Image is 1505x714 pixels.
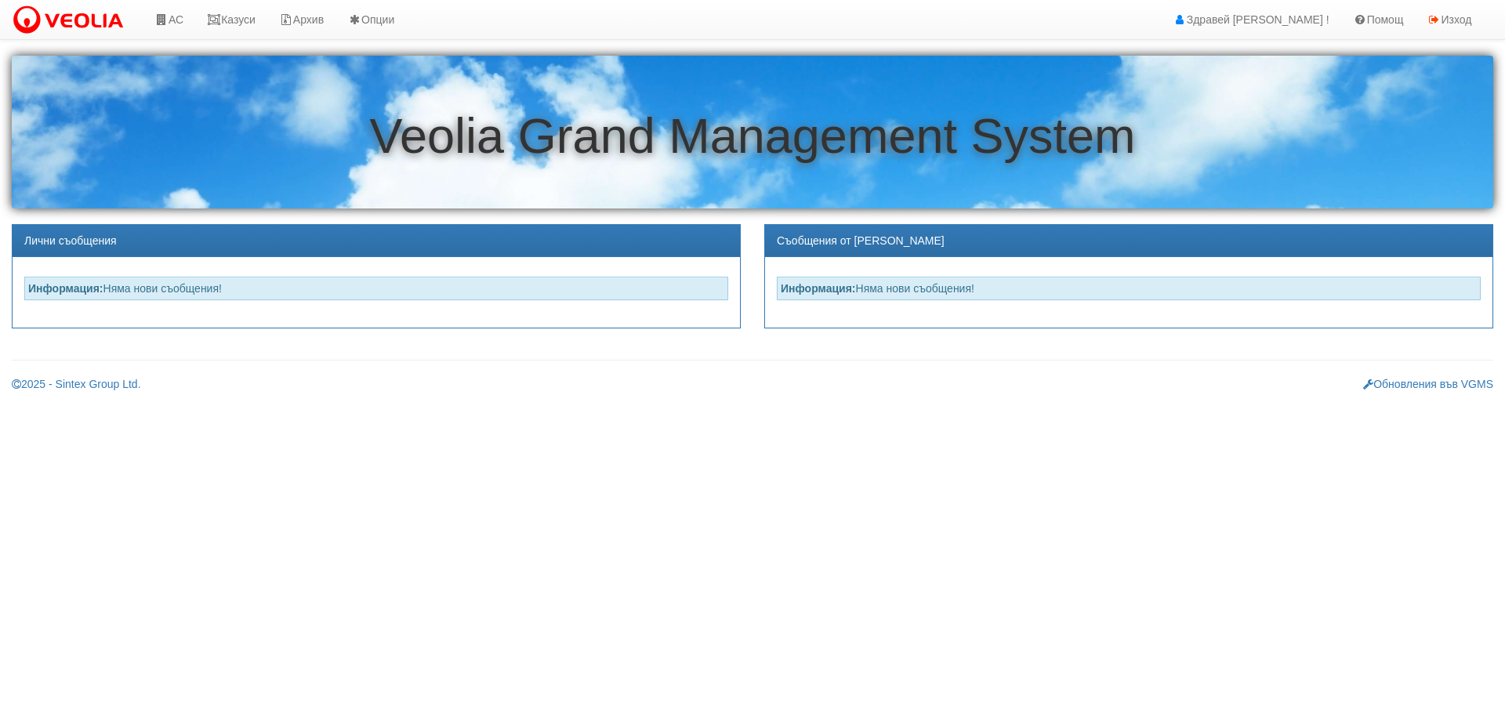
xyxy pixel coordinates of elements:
div: Няма нови съобщения! [24,277,728,300]
strong: Информация: [28,282,103,295]
h1: Veolia Grand Management System [12,109,1493,163]
a: Обновления във VGMS [1363,378,1493,390]
strong: Информация: [781,282,856,295]
div: Лични съобщения [13,225,740,257]
a: 2025 - Sintex Group Ltd. [12,378,141,390]
img: VeoliaLogo.png [12,4,131,37]
div: Няма нови съобщения! [777,277,1481,300]
div: Съобщения от [PERSON_NAME] [765,225,1492,257]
